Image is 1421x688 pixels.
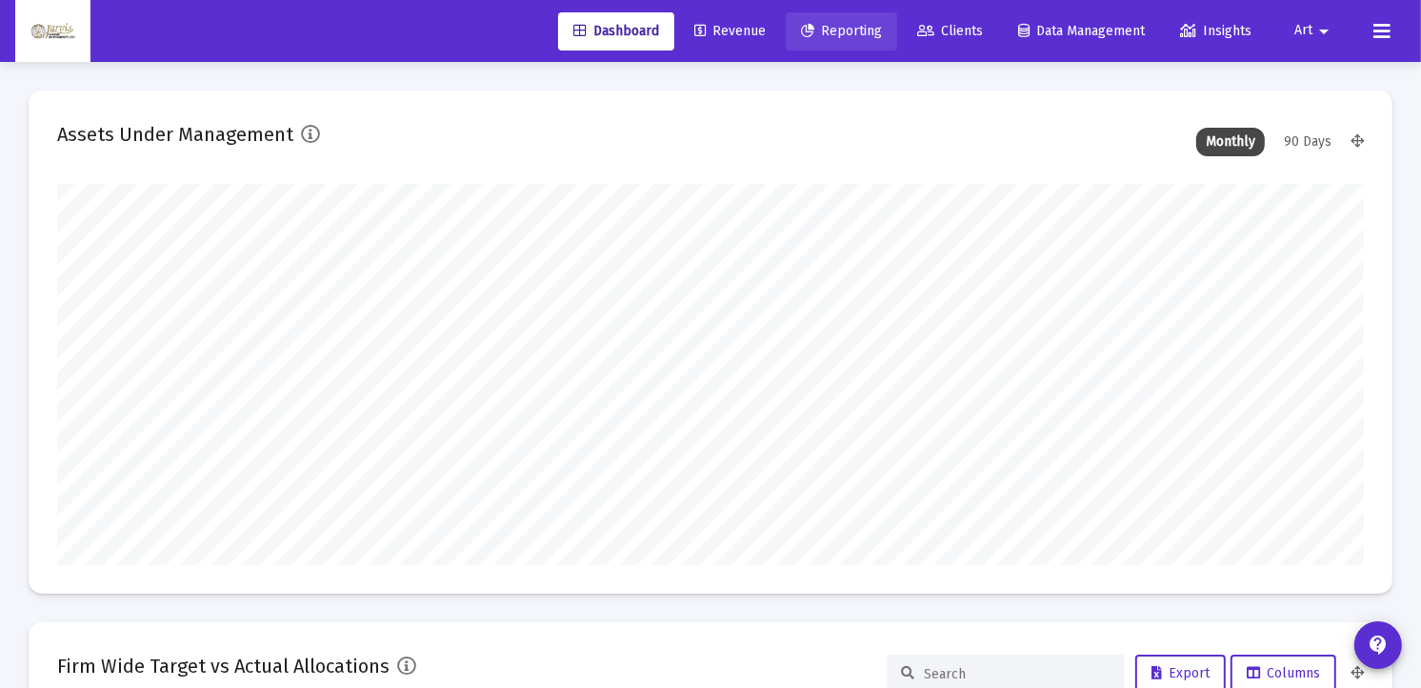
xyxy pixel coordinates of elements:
a: Clients [902,12,998,51]
span: Data Management [1018,23,1145,39]
a: Insights [1165,12,1267,51]
mat-icon: contact_support [1367,634,1390,657]
span: Reporting [801,23,882,39]
a: Data Management [1003,12,1160,51]
div: Monthly [1196,128,1265,156]
mat-icon: arrow_drop_down [1312,12,1335,51]
input: Search [924,666,1111,682]
span: Export [1151,665,1210,681]
h2: Firm Wide Target vs Actual Allocations [57,651,390,681]
div: 90 Days [1274,128,1341,156]
button: Art [1271,11,1358,50]
span: Revenue [694,23,766,39]
span: Clients [917,23,983,39]
h2: Assets Under Management [57,119,293,150]
a: Reporting [786,12,897,51]
span: Art [1294,23,1312,39]
a: Revenue [679,12,781,51]
span: Dashboard [573,23,659,39]
a: Dashboard [558,12,674,51]
img: Dashboard [30,12,76,51]
span: Columns [1247,665,1320,681]
span: Insights [1180,23,1251,39]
